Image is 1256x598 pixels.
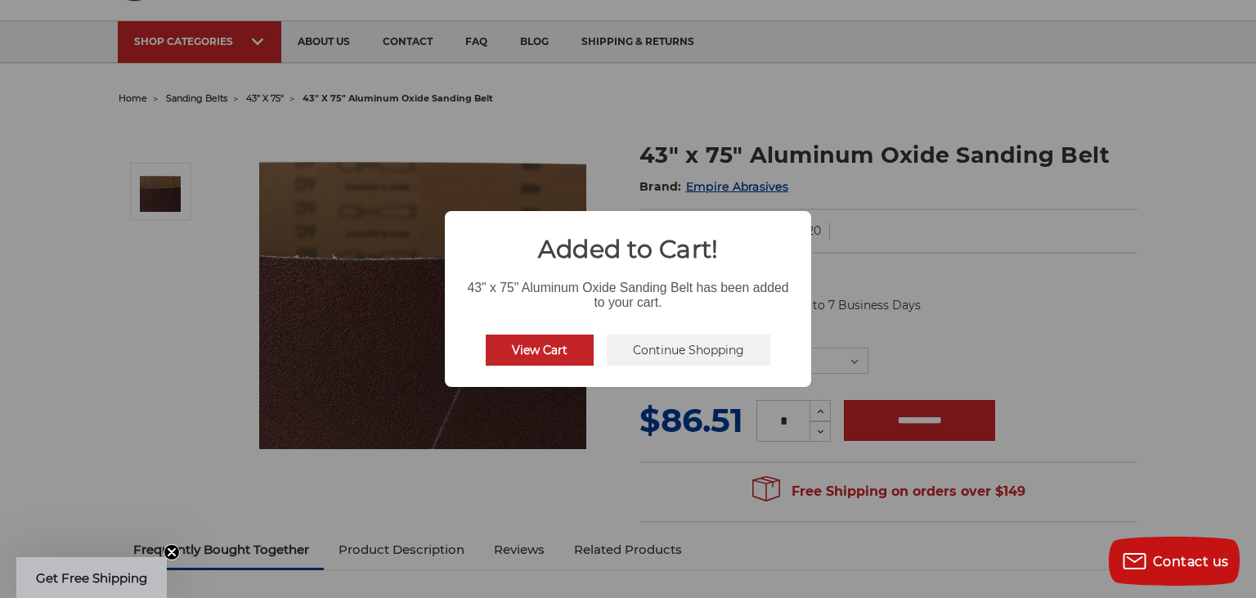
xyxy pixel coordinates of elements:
[1153,554,1229,569] span: Contact us
[445,211,811,268] h2: Added to Cart!
[1109,537,1240,586] button: Contact us
[445,268,811,313] div: 43" x 75" Aluminum Oxide Sanding Belt has been added to your cart.
[486,335,594,366] button: View Cart
[607,335,770,366] button: Continue Shopping
[164,544,180,560] button: Close teaser
[36,570,147,586] span: Get Free Shipping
